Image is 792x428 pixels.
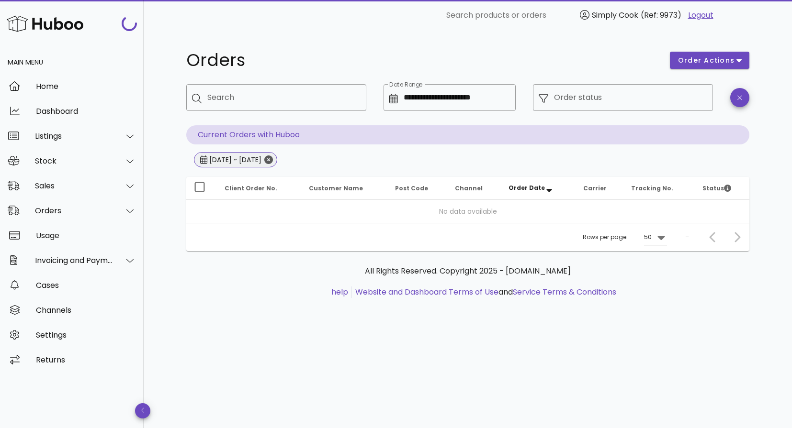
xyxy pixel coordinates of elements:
[501,177,576,200] th: Order Date: Sorted descending. Activate to remove sorting.
[641,10,681,21] span: (Ref: 9973)
[352,286,616,298] li: and
[447,177,501,200] th: Channel
[186,52,658,69] h1: Orders
[513,286,616,297] a: Service Terms & Conditions
[36,231,136,240] div: Usage
[623,177,695,200] th: Tracking No.
[395,184,428,192] span: Post Code
[35,181,113,190] div: Sales
[685,233,689,241] div: –
[36,281,136,290] div: Cases
[7,13,83,34] img: Huboo Logo
[644,230,667,245] div: 50Rows per page:
[455,184,483,192] span: Channel
[576,177,623,200] th: Carrier
[186,125,749,144] p: Current Orders with Huboo
[592,10,638,21] span: Simply Cook
[631,184,673,192] span: Tracking No.
[35,256,113,265] div: Invoicing and Payments
[583,184,607,192] span: Carrier
[35,156,113,165] div: Stock
[35,132,113,141] div: Listings
[264,155,273,164] button: Close
[583,223,667,251] div: Rows per page:
[688,10,713,21] a: Logout
[331,286,348,297] a: help
[670,52,749,69] button: order actions
[217,177,301,200] th: Client Order No.
[389,81,423,88] label: Date Range
[387,177,447,200] th: Post Code
[301,177,387,200] th: Customer Name
[36,355,136,364] div: Returns
[194,265,742,277] p: All Rights Reserved. Copyright 2025 - [DOMAIN_NAME]
[644,233,652,241] div: 50
[207,155,261,165] div: [DATE] ~ [DATE]
[35,206,113,215] div: Orders
[36,330,136,340] div: Settings
[509,184,545,192] span: Order Date
[695,177,749,200] th: Status
[702,184,731,192] span: Status
[678,55,735,66] span: order actions
[355,286,498,297] a: Website and Dashboard Terms of Use
[36,82,136,91] div: Home
[225,184,277,192] span: Client Order No.
[36,107,136,116] div: Dashboard
[186,200,749,223] td: No data available
[309,184,363,192] span: Customer Name
[36,306,136,315] div: Channels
